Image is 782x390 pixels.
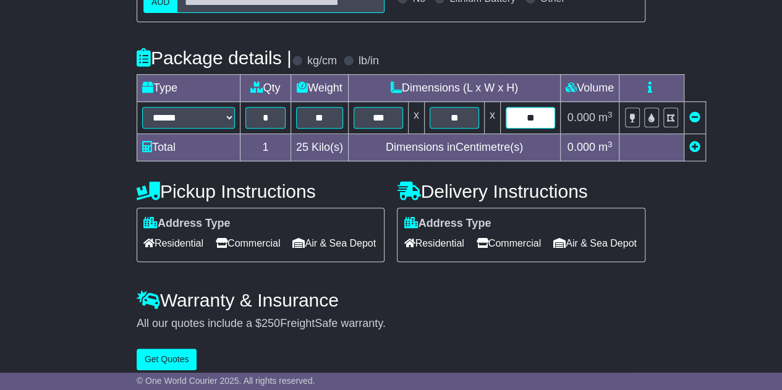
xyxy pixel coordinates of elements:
sup: 3 [608,140,613,149]
td: Qty [240,75,291,102]
span: 0.000 [567,141,595,153]
span: Residential [404,234,464,253]
td: 1 [240,134,291,161]
button: Get Quotes [137,349,197,370]
span: Commercial [477,234,541,253]
td: x [408,102,424,134]
label: Address Type [143,217,231,231]
h4: Warranty & Insurance [137,290,645,310]
span: © One World Courier 2025. All rights reserved. [137,376,315,386]
span: Residential [143,234,203,253]
h4: Package details | [137,48,292,68]
a: Add new item [689,141,700,153]
div: All our quotes include a $ FreightSafe warranty. [137,317,645,331]
span: Air & Sea Depot [292,234,376,253]
td: Volume [560,75,619,102]
h4: Delivery Instructions [397,181,645,201]
span: m [598,111,613,124]
td: Dimensions in Centimetre(s) [348,134,560,161]
td: Total [137,134,240,161]
span: 0.000 [567,111,595,124]
span: m [598,141,613,153]
span: Commercial [216,234,280,253]
span: Air & Sea Depot [553,234,637,253]
td: Dimensions (L x W x H) [348,75,560,102]
sup: 3 [608,110,613,119]
td: Weight [291,75,348,102]
span: 25 [296,141,308,153]
td: x [484,102,500,134]
td: Kilo(s) [291,134,348,161]
label: kg/cm [307,54,337,68]
label: Address Type [404,217,491,231]
h4: Pickup Instructions [137,181,385,201]
label: lb/in [359,54,379,68]
a: Remove this item [689,111,700,124]
td: Type [137,75,240,102]
span: 250 [261,317,280,329]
